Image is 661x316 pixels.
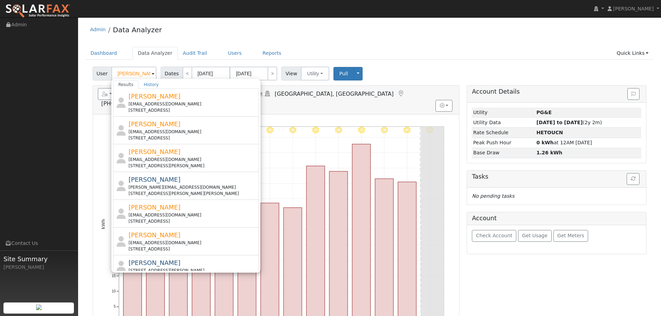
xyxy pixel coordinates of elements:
[183,67,192,80] a: <
[627,173,639,185] button: Refresh
[257,47,287,60] a: Reports
[128,135,257,141] div: [STREET_ADDRESS]
[536,120,583,125] strong: [DATE] to [DATE]
[128,176,180,183] span: [PERSON_NAME]
[128,156,257,163] div: [EMAIL_ADDRESS][DOMAIN_NAME]
[128,120,180,128] span: [PERSON_NAME]
[611,47,654,60] a: Quick Links
[111,67,156,80] input: Select a User
[472,193,514,199] i: No pending tasks
[223,47,247,60] a: Users
[128,246,257,252] div: [STREET_ADDRESS]
[138,80,164,89] a: History
[266,127,273,134] i: 8/28 - Clear
[518,230,552,242] button: Get Usage
[397,90,405,97] a: Map
[472,128,535,138] td: Rate Schedule
[5,4,70,18] img: SolarFax
[161,67,183,80] span: Dates
[404,127,410,134] i: 9/03 - Clear
[128,218,257,224] div: [STREET_ADDRESS]
[128,259,180,266] span: [PERSON_NAME]
[133,47,178,60] a: Data Analyzer
[472,138,535,148] td: Peak Push Hour
[275,91,394,97] span: [GEOGRAPHIC_DATA], [GEOGRAPHIC_DATA]
[536,150,562,155] strong: 1.26 kWh
[339,71,348,76] span: Pull
[472,118,535,128] td: Utility Data
[333,67,354,80] button: Pull
[85,47,122,60] a: Dashboard
[128,212,257,218] div: [EMAIL_ADDRESS][DOMAIN_NAME]
[128,148,180,155] span: [PERSON_NAME]
[128,129,257,135] div: [EMAIL_ADDRESS][DOMAIN_NAME]
[128,190,257,197] div: [STREET_ADDRESS][PERSON_NAME][PERSON_NAME]
[128,267,257,274] div: [STREET_ADDRESS][PERSON_NAME]
[128,184,257,190] div: [PERSON_NAME][EMAIL_ADDRESS][DOMAIN_NAME]
[101,219,106,229] text: kWh
[128,240,257,246] div: [EMAIL_ADDRESS][DOMAIN_NAME]
[112,274,116,278] text: 15
[535,138,642,148] td: at 12AM [DATE]
[113,305,116,308] text: 5
[3,264,74,271] div: [PERSON_NAME]
[472,230,516,242] button: Check Account
[312,127,319,134] i: 8/30 - Clear
[289,127,296,134] i: 8/29 - Clear
[93,67,112,80] span: User
[335,127,342,134] i: 8/31 - Clear
[627,88,639,100] button: Issue History
[264,90,271,97] a: Login As (last Never)
[113,80,139,89] a: Results
[113,26,162,34] a: Data Analyzer
[358,127,365,134] i: 9/01 - Clear
[536,140,554,145] strong: 0 kWh
[281,67,301,80] span: View
[472,88,641,95] h5: Account Details
[613,6,654,11] span: [PERSON_NAME]
[472,215,497,222] h5: Account
[3,254,74,264] span: Site Summary
[381,127,388,134] i: 9/02 - Clear
[36,305,42,310] img: retrieve
[472,173,641,180] h5: Tasks
[472,108,535,118] td: Utility
[536,110,552,115] strong: ID: 17182244, authorized: 08/15/25
[536,120,602,125] span: (2y 2m)
[522,233,548,238] span: Get Usage
[472,148,535,158] td: Base Draw
[128,107,257,113] div: [STREET_ADDRESS]
[128,101,257,107] div: [EMAIL_ADDRESS][DOMAIN_NAME]
[128,204,180,211] span: [PERSON_NAME]
[268,67,277,80] a: >
[128,231,180,239] span: [PERSON_NAME]
[101,100,152,107] span: [PHONE_NUMBER]
[536,130,563,135] strong: K
[553,230,588,242] button: Get Meters
[476,233,512,238] span: Check Account
[128,163,257,169] div: [STREET_ADDRESS][PERSON_NAME]
[557,233,584,238] span: Get Meters
[90,27,106,32] a: Admin
[112,289,116,293] text: 10
[178,47,212,60] a: Audit Trail
[301,67,329,80] button: Utility
[128,93,180,100] span: [PERSON_NAME]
